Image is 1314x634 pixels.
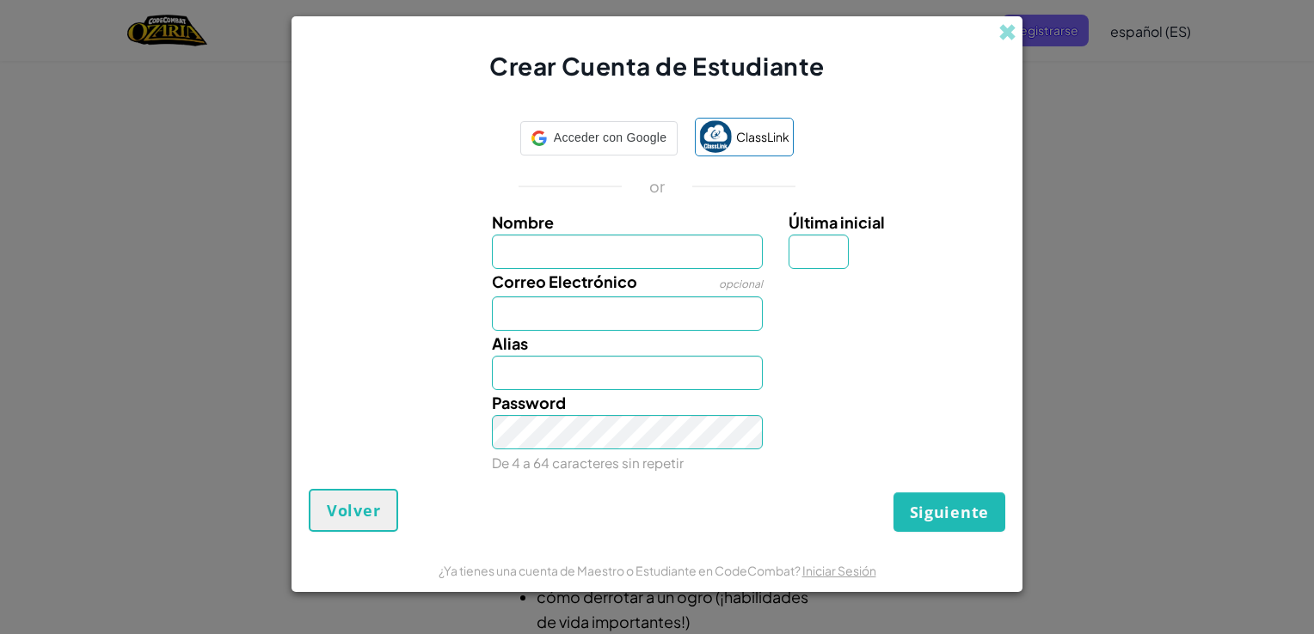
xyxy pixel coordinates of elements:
span: opcional [719,277,763,290]
span: Nombre [492,212,554,232]
div: Acceder con Google [520,121,678,155]
button: Volver [309,489,398,532]
span: Correo Electrónico [492,271,637,291]
span: Acceder con Google [554,125,666,150]
span: Última inicial [789,212,885,232]
button: Siguiente [893,492,1005,532]
span: Siguiente [910,502,989,522]
span: Volver [327,500,380,521]
img: classlink-logo-small.png [699,120,732,153]
span: ¿Ya tienes una cuenta de Maestro o Estudiante en CodeCombat? [439,563,802,578]
span: Password [492,393,566,412]
p: or [649,176,666,197]
span: Alias [492,333,528,353]
a: Iniciar Sesión [802,563,876,578]
small: De 4 a 64 caracteres sin repetir [492,454,684,471]
span: ClassLink [736,125,789,149]
span: Crear Cuenta de Estudiante [489,51,825,81]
